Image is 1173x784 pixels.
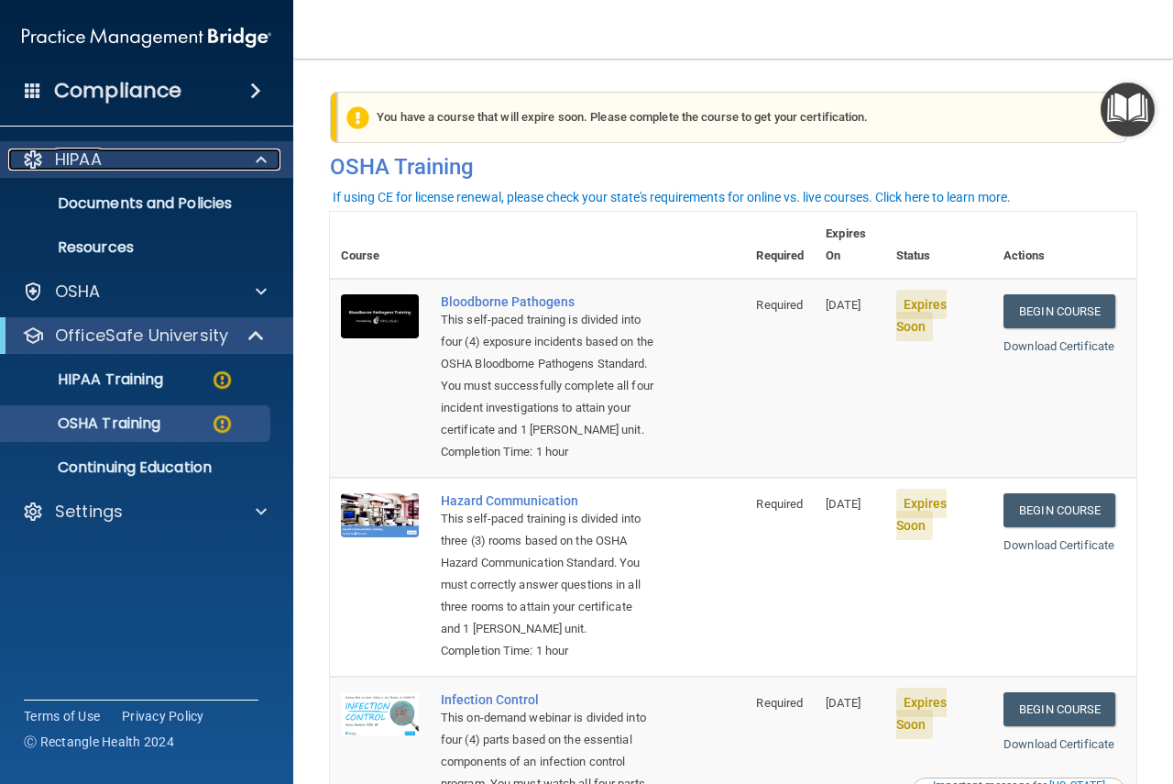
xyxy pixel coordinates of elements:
span: [DATE] [826,298,861,312]
a: OSHA [22,281,267,303]
a: Infection Control [441,692,653,707]
div: You have a course that will expire soon. Please complete the course to get your certification. [337,92,1127,143]
span: Required [756,298,803,312]
div: This self-paced training is divided into three (3) rooms based on the OSHA Hazard Communication S... [441,508,653,640]
a: Terms of Use [24,707,100,725]
a: HIPAA [22,149,267,171]
p: Documents and Policies [12,194,262,213]
p: Continuing Education [12,458,262,477]
iframe: Drift Widget Chat Controller [1081,657,1151,727]
p: OSHA [55,281,101,303]
div: This self-paced training is divided into four (4) exposure incidents based on the OSHA Bloodborne... [441,309,653,441]
div: Completion Time: 1 hour [441,441,653,463]
img: warning-circle.0cc9ac19.png [211,369,234,392]
th: Status [885,212,993,279]
a: Hazard Communication [441,493,653,508]
a: Begin Course [1003,493,1115,527]
a: Privacy Policy [122,707,204,725]
span: [DATE] [826,497,861,511]
img: warning-circle.0cc9ac19.png [211,413,234,436]
img: PMB logo [22,19,271,56]
a: Begin Course [1003,294,1115,328]
button: If using CE for license renewal, please check your state's requirements for online vs. live cours... [330,188,1014,206]
p: Resources [12,238,262,257]
a: Download Certificate [1003,339,1114,353]
th: Actions [992,212,1136,279]
span: Expires Soon [896,290,948,341]
th: Course [330,212,430,279]
img: exclamation-circle-solid-warning.7ed2984d.png [346,106,369,129]
div: If using CE for license renewal, please check your state's requirements for online vs. live cours... [333,191,1011,204]
a: Settings [22,501,267,523]
a: Bloodborne Pathogens [441,294,653,309]
span: Expires Soon [896,489,948,540]
span: Expires Soon [896,688,948,739]
h4: OSHA Training [330,154,1136,180]
p: OfficeSafe University [55,325,228,347]
th: Required [745,212,815,279]
div: Completion Time: 1 hour [441,640,653,662]
p: OSHA Training [12,414,160,433]
span: Required [756,497,803,511]
a: OfficeSafe University [22,325,266,347]
a: Begin Course [1003,692,1115,726]
a: Download Certificate [1003,538,1114,552]
th: Expires On [815,212,884,279]
button: Open Resource Center [1101,83,1155,137]
a: Download Certificate [1003,737,1114,751]
span: Ⓒ Rectangle Health 2024 [24,733,174,751]
p: HIPAA [55,149,102,171]
span: Required [756,696,803,710]
p: Settings [55,501,123,523]
p: HIPAA Training [12,370,163,389]
span: [DATE] [826,696,861,710]
h4: Compliance [54,78,181,104]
